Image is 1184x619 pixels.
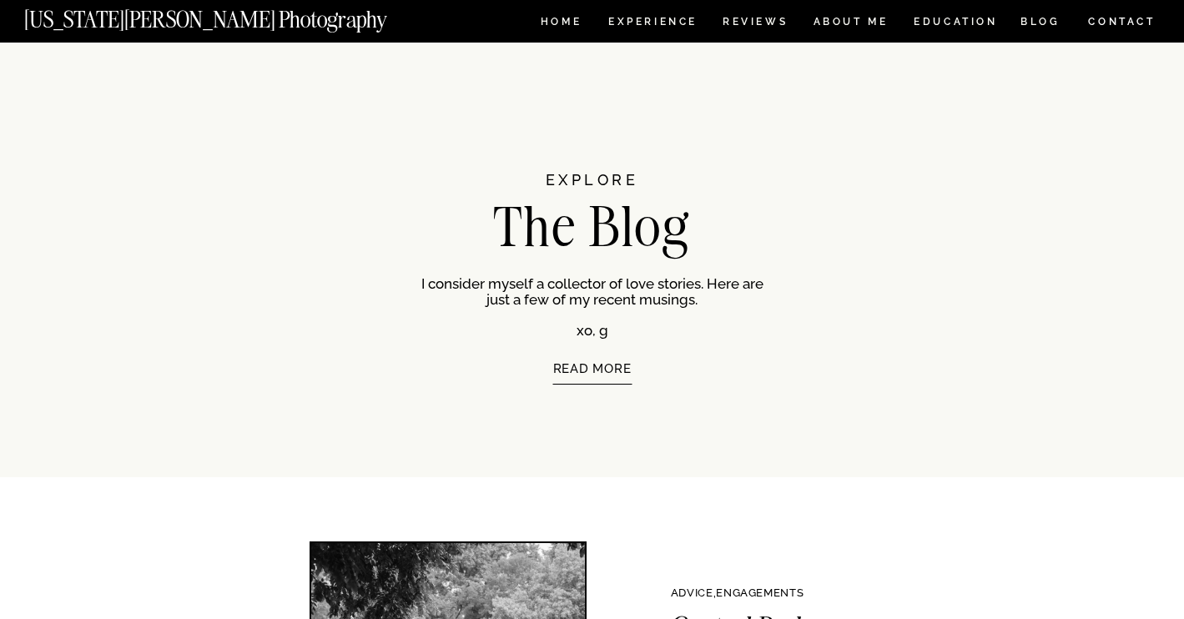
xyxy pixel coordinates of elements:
[24,8,443,23] a: [US_STATE][PERSON_NAME] Photography
[579,587,896,598] p: ,
[537,17,585,31] a: HOME
[421,276,763,336] p: I consider myself a collector of love stories. Here are just a few of my recent musings. xo, g
[401,199,783,249] h1: The Blog
[1087,13,1156,31] a: CONTACT
[671,586,713,599] a: ADVICE
[813,17,889,31] a: ABOUT ME
[451,362,734,422] a: READ MORE
[608,17,696,31] a: Experience
[912,17,1000,31] a: EDUCATION
[716,586,804,599] a: ENGAGEMENTS
[723,17,785,31] a: REVIEWS
[1020,17,1061,31] a: BLOG
[447,173,738,205] h2: EXPLORE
